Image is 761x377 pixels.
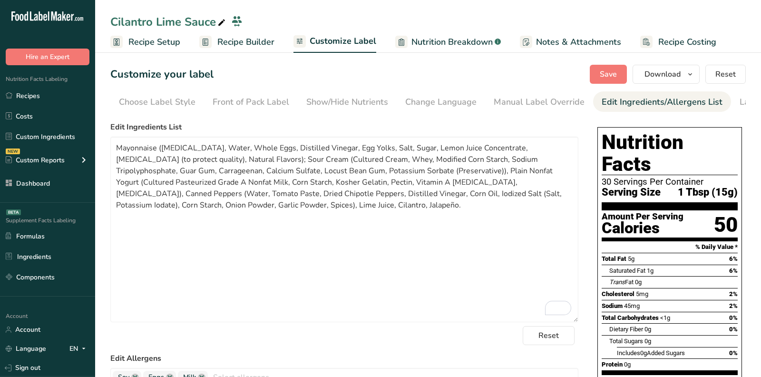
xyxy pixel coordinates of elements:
[624,302,640,309] span: 45mg
[110,137,578,322] textarea: To enrich screen reader interactions, please activate Accessibility in Grammarly extension settings
[633,65,700,84] button: Download
[640,349,647,357] span: 0g
[110,121,578,133] label: Edit Ingredients List
[647,267,654,274] span: 1g
[624,361,631,368] span: 0g
[729,314,738,321] span: 0%
[609,326,643,333] span: Dietary Fiber
[602,96,722,109] div: Edit Ingredients/Allergens List
[293,30,376,53] a: Customize Label
[609,278,625,286] i: Trans
[635,278,642,286] span: 0g
[609,267,645,274] span: Saturated Fat
[644,69,681,80] span: Download
[602,241,738,253] section: % Daily Value *
[602,212,683,221] div: Amount Per Serving
[110,67,214,82] h1: Customize your label
[729,290,738,298] span: 2%
[119,96,195,109] div: Choose Label Style
[6,209,21,215] div: BETA
[602,361,623,368] span: Protein
[628,255,634,262] span: 5g
[602,255,626,262] span: Total Fat
[600,69,617,80] span: Save
[602,187,661,198] span: Serving Size
[520,31,621,53] a: Notes & Attachments
[602,131,738,175] h1: Nutrition Facts
[523,326,575,345] button: Reset
[714,212,738,238] div: 50
[310,35,376,48] span: Customize Label
[658,36,716,49] span: Recipe Costing
[6,340,46,357] a: Language
[590,65,627,84] button: Save
[602,221,683,235] div: Calories
[602,314,659,321] span: Total Carbohydrates
[494,96,585,109] div: Manual Label Override
[213,96,289,109] div: Front of Pack Label
[644,337,651,345] span: 0g
[729,345,751,367] iframe: Intercom live chat
[6,49,89,65] button: Hire an Expert
[729,255,738,262] span: 6%
[110,13,227,30] div: Cilantro Lime Sauce
[306,96,388,109] div: Show/Hide Nutrients
[678,187,738,198] span: 1 Tbsp (15g)
[705,65,746,84] button: Reset
[199,31,274,53] a: Recipe Builder
[609,337,643,345] span: Total Sugars
[602,177,738,187] div: 30 Servings Per Container
[617,349,685,357] span: Includes Added Sugars
[405,96,477,109] div: Change Language
[110,353,578,364] label: Edit Allergens
[6,155,65,165] div: Custom Reports
[640,31,716,53] a: Recipe Costing
[644,326,651,333] span: 0g
[69,343,89,355] div: EN
[6,149,20,154] div: NEW
[110,31,180,53] a: Recipe Setup
[217,36,274,49] span: Recipe Builder
[729,267,738,274] span: 6%
[729,326,738,333] span: 0%
[609,278,634,286] span: Fat
[538,330,559,341] span: Reset
[660,314,670,321] span: <1g
[715,69,736,80] span: Reset
[536,36,621,49] span: Notes & Attachments
[602,302,623,309] span: Sodium
[729,302,738,309] span: 2%
[602,290,634,298] span: Cholesterol
[395,31,501,53] a: Nutrition Breakdown
[411,36,493,49] span: Nutrition Breakdown
[636,290,648,298] span: 5mg
[128,36,180,49] span: Recipe Setup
